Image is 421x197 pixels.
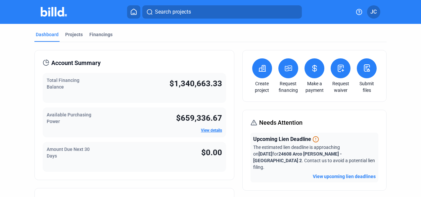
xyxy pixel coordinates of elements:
[253,135,311,143] span: Upcoming Lien Deadline
[47,78,79,90] span: Total Financing Balance
[47,147,90,159] span: Amount Due Next 30 Days
[142,5,302,19] button: Search projects
[277,80,300,94] a: Request financing
[89,31,113,38] div: Financings
[258,151,272,157] span: [DATE]
[313,173,376,180] button: View upcoming lien deadlines
[367,5,380,19] button: JC
[259,118,303,127] span: Needs Attention
[329,80,352,94] a: Request waiver
[303,80,326,94] a: Make a payment
[251,80,274,94] a: Create project
[253,145,375,170] span: The estimated lien deadline is approaching on for . Contact us to avoid a potential lien filing.
[51,58,101,68] span: Account Summary
[176,113,222,123] span: $659,336.67
[65,31,83,38] div: Projects
[169,79,222,88] span: $1,340,663.33
[41,7,67,17] img: Billd Company Logo
[355,80,378,94] a: Submit files
[201,128,222,133] a: View details
[155,8,191,16] span: Search projects
[253,151,342,163] span: 24608 Arco [PERSON_NAME] - [GEOGRAPHIC_DATA] 2
[47,112,91,124] span: Available Purchasing Power
[201,148,222,157] span: $0.00
[370,8,377,16] span: JC
[36,31,59,38] div: Dashboard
